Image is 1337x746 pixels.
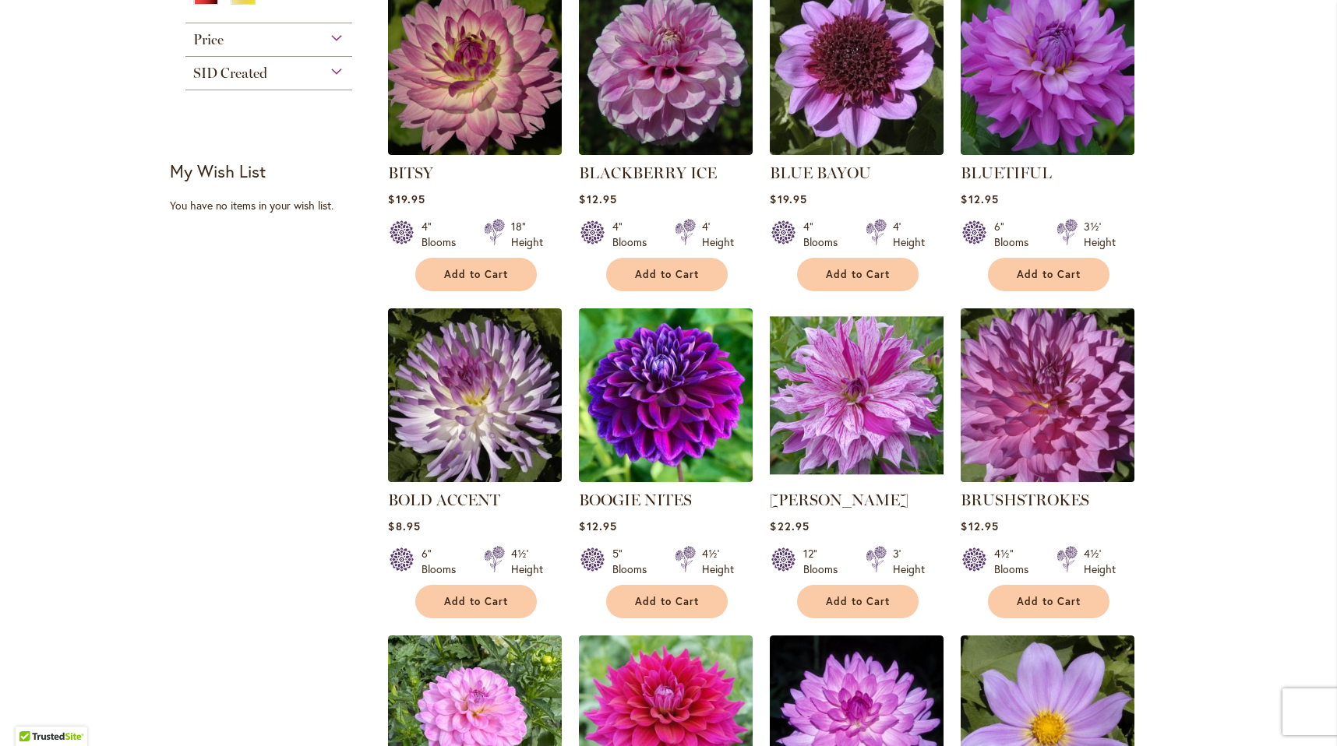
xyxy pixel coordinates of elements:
[797,258,919,291] button: Add to Cart
[1017,595,1081,608] span: Add to Cart
[770,164,871,182] a: BLUE BAYOU
[803,219,847,250] div: 4" Blooms
[770,519,809,533] span: $22.95
[193,31,224,48] span: Price
[957,304,1139,486] img: BRUSHSTROKES
[388,491,500,509] a: BOLD ACCENT
[961,491,1089,509] a: BRUSHSTROKES
[770,143,944,158] a: BLUE BAYOU
[961,519,998,533] span: $12.95
[1017,268,1081,281] span: Add to Cart
[170,160,266,182] strong: My Wish List
[388,519,420,533] span: $8.95
[702,219,734,250] div: 4' Height
[388,164,433,182] a: BITSY
[994,219,1038,250] div: 6" Blooms
[803,546,847,577] div: 12" Blooms
[961,192,998,206] span: $12.95
[579,470,753,485] a: BOOGIE NITES
[415,258,537,291] button: Add to Cart
[193,65,267,82] span: SID Created
[579,308,753,482] img: BOOGIE NITES
[579,491,692,509] a: BOOGIE NITES
[579,143,753,158] a: BLACKBERRY ICE
[579,519,616,533] span: $12.95
[826,268,890,281] span: Add to Cart
[12,691,55,734] iframe: Launch Accessibility Center
[961,164,1052,182] a: BLUETIFUL
[961,143,1134,158] a: Bluetiful
[444,595,508,608] span: Add to Cart
[422,546,465,577] div: 6" Blooms
[797,585,919,618] button: Add to Cart
[170,198,378,213] div: You have no items in your wish list.
[893,546,925,577] div: 3' Height
[606,258,728,291] button: Add to Cart
[444,268,508,281] span: Add to Cart
[388,308,562,482] img: BOLD ACCENT
[388,470,562,485] a: BOLD ACCENT
[635,268,699,281] span: Add to Cart
[1084,219,1116,250] div: 3½' Height
[511,546,543,577] div: 4½' Height
[511,219,543,250] div: 18" Height
[635,595,699,608] span: Add to Cart
[770,491,908,509] a: [PERSON_NAME]
[415,585,537,618] button: Add to Cart
[388,143,562,158] a: BITSY
[1084,546,1116,577] div: 4½' Height
[988,585,1109,618] button: Add to Cart
[612,219,656,250] div: 4" Blooms
[579,164,717,182] a: BLACKBERRY ICE
[826,595,890,608] span: Add to Cart
[994,546,1038,577] div: 4½" Blooms
[770,308,944,482] img: Brandon Michael
[422,219,465,250] div: 4" Blooms
[606,585,728,618] button: Add to Cart
[893,219,925,250] div: 4' Height
[961,470,1134,485] a: BRUSHSTROKES
[988,258,1109,291] button: Add to Cart
[579,192,616,206] span: $12.95
[702,546,734,577] div: 4½' Height
[388,192,425,206] span: $19.95
[770,470,944,485] a: Brandon Michael
[770,192,806,206] span: $19.95
[612,546,656,577] div: 5" Blooms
